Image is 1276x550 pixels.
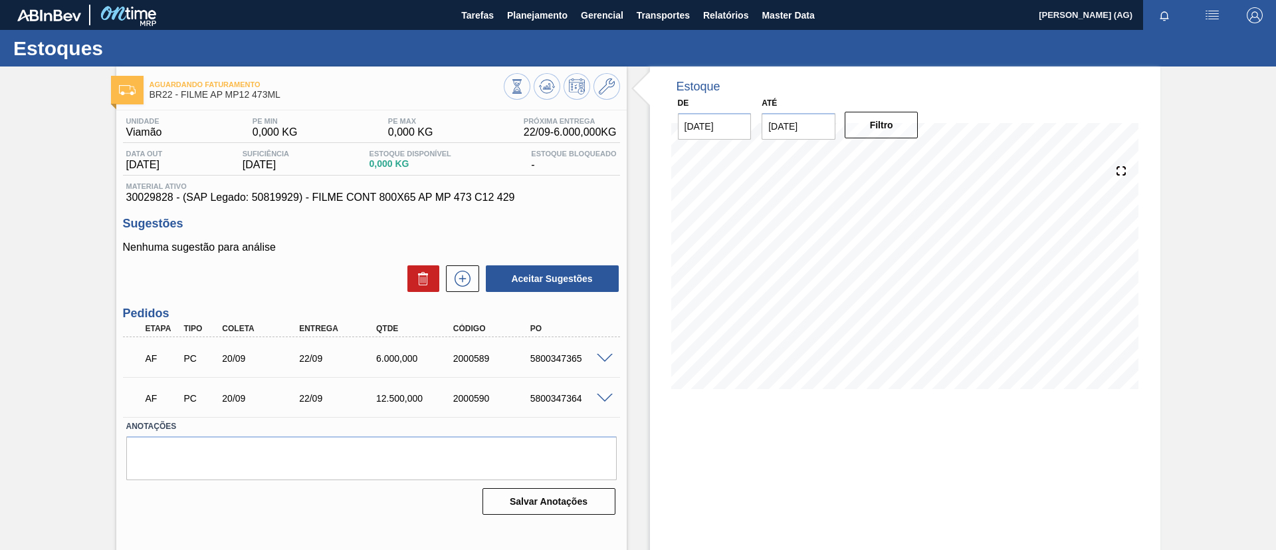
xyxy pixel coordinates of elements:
[243,159,289,171] span: [DATE]
[126,117,162,125] span: Unidade
[126,182,617,190] span: Material ativo
[219,393,305,404] div: 20/09/2025
[142,384,182,413] div: Aguardando Faturamento
[527,393,613,404] div: 5800347364
[123,307,620,321] h3: Pedidos
[504,73,530,100] button: Visão Geral dos Estoques
[180,393,220,404] div: Pedido de Compra
[524,117,617,125] span: Próxima Entrega
[678,113,752,140] input: dd/mm/yyyy
[845,112,918,138] button: Filtro
[1247,7,1263,23] img: Logout
[142,324,182,333] div: Etapa
[534,73,560,100] button: Atualizar Gráfico
[482,488,615,515] button: Salvar Anotações
[450,353,536,364] div: 2000589
[388,117,433,125] span: PE MAX
[142,344,182,373] div: Aguardando Faturamento
[528,150,619,171] div: -
[439,265,479,292] div: Nova sugestão
[253,117,298,125] span: PE MIN
[119,85,136,95] img: Ícone
[370,150,451,158] span: Estoque Disponível
[126,126,162,138] span: Viamão
[703,7,748,23] span: Relatórios
[1204,7,1220,23] img: userActions
[146,393,179,404] p: AF
[762,98,777,108] label: Até
[373,353,459,364] div: 6.000,000
[401,265,439,292] div: Excluir Sugestões
[507,7,568,23] span: Planejamento
[373,393,459,404] div: 12.500,000
[146,353,179,364] p: AF
[180,324,220,333] div: Tipo
[527,353,613,364] div: 5800347365
[762,113,835,140] input: dd/mm/yyyy
[450,393,536,404] div: 2000590
[253,126,298,138] span: 0,000 KG
[762,7,814,23] span: Master Data
[296,324,382,333] div: Entrega
[13,41,249,56] h1: Estoques
[373,324,459,333] div: Qtde
[150,90,504,100] span: BR22 - FILME AP MP12 473ML
[461,7,494,23] span: Tarefas
[219,324,305,333] div: Coleta
[388,126,433,138] span: 0,000 KG
[17,9,81,21] img: TNhmsLtSVTkK8tSr43FrP2fwEKptu5GPRR3wAAAABJRU5ErkJggg==
[370,159,451,169] span: 0,000 KG
[126,192,617,204] span: 30029828 - (SAP Legado: 50819929) - FILME CONT 800X65 AP MP 473 C12 429
[593,73,620,100] button: Ir ao Master Data / Geral
[180,353,220,364] div: Pedido de Compra
[524,126,617,138] span: 22/09 - 6.000,000 KG
[479,264,620,293] div: Aceitar Sugestões
[527,324,613,333] div: PO
[486,265,619,292] button: Aceitar Sugestões
[564,73,590,100] button: Programar Estoque
[126,150,163,158] span: Data out
[296,353,382,364] div: 22/09/2025
[123,217,620,231] h3: Sugestões
[637,7,690,23] span: Transportes
[678,98,689,108] label: De
[1143,6,1186,25] button: Notificações
[450,324,536,333] div: Código
[219,353,305,364] div: 20/09/2025
[126,159,163,171] span: [DATE]
[531,150,616,158] span: Estoque Bloqueado
[126,417,617,436] label: Anotações
[150,80,504,88] span: Aguardando Faturamento
[296,393,382,404] div: 22/09/2025
[581,7,623,23] span: Gerencial
[243,150,289,158] span: Suficiência
[123,241,620,253] p: Nenhuma sugestão para análise
[677,80,720,94] div: Estoque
